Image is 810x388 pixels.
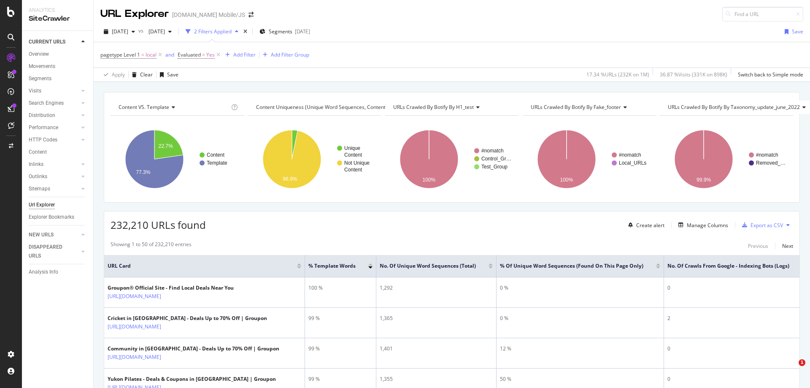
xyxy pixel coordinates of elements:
[141,51,144,58] span: =
[145,25,175,38] button: [DATE]
[165,51,174,58] div: and
[734,68,803,81] button: Switch back to Simple mode
[481,148,504,154] text: #nomatch
[248,12,254,18] div: arrow-right-arrow-left
[560,177,573,183] text: 100%
[308,284,373,292] div: 100 %
[29,148,47,157] div: Content
[29,268,87,277] a: Analysis Info
[254,100,400,114] h4: Content Uniqueness (Unique Word Sequences, Content)
[722,7,803,22] input: Find a URL
[29,172,79,181] a: Outlinks
[248,122,381,196] svg: A chart.
[380,284,493,292] div: 1,292
[781,359,802,380] iframe: Intercom live chat
[202,51,205,58] span: =
[206,49,215,61] span: Yes
[129,68,153,81] button: Clear
[781,25,803,38] button: Save
[29,201,87,209] a: Url Explorer
[29,243,71,260] div: DISAPPEARED URLS
[256,103,387,111] span: Content Uniqueness (Unique Word Sequences, Content)
[259,50,309,60] button: Add Filter Group
[29,99,79,108] a: Search Engines
[29,99,64,108] div: Search Engines
[194,28,232,35] div: 2 Filters Applied
[242,27,249,36] div: times
[500,315,660,322] div: 0 %
[108,284,234,292] div: Groupon® Official Site - Find Local Deals Near You
[29,160,79,169] a: Inlinks
[29,74,51,83] div: Segments
[29,268,58,277] div: Analysis Info
[619,160,646,166] text: Local_URLs
[222,50,256,60] button: Add Filter
[344,145,360,151] text: Unique
[782,242,793,250] div: Next
[660,71,727,78] div: 36.87 % Visits ( 331K on 898K )
[29,74,87,83] a: Segments
[29,136,79,144] a: HTTP Codes
[29,38,65,46] div: CURRENT URLS
[140,71,153,78] div: Clear
[523,122,656,196] div: A chart.
[100,25,138,38] button: [DATE]
[29,111,55,120] div: Distribution
[167,71,178,78] div: Save
[423,177,436,183] text: 100%
[233,51,256,58] div: Add Filter
[111,218,206,232] span: 232,210 URLs found
[531,103,621,111] span: URLs Crawled By Botify By fake_footer
[385,122,518,196] svg: A chart.
[207,160,227,166] text: Template
[636,222,664,229] div: Create alert
[29,87,41,95] div: Visits
[29,136,57,144] div: HTTP Codes
[178,51,201,58] span: Evaluated
[29,62,87,71] a: Movements
[344,152,362,158] text: Content
[380,315,493,322] div: 1,365
[748,242,768,250] div: Previous
[29,50,49,59] div: Overview
[739,218,783,232] button: Export as CSV
[29,148,87,157] a: Content
[344,160,370,166] text: Not Unique
[782,241,793,251] button: Next
[481,164,508,170] text: Test_Group
[172,11,245,19] div: [DOMAIN_NAME] Mobile/JS
[586,71,649,78] div: 17.34 % URLs ( 232K on 1M )
[308,375,373,383] div: 99 %
[393,103,474,111] span: URLs Crawled By Botify By h1_test
[660,122,793,196] svg: A chart.
[182,25,242,38] button: 2 Filters Applied
[157,68,178,81] button: Save
[283,176,297,182] text: 96.9%
[111,241,192,251] div: Showing 1 to 50 of 232,210 entries
[29,14,86,24] div: SiteCrawler
[138,27,145,34] span: vs
[108,292,161,301] a: [URL][DOMAIN_NAME]
[111,122,244,196] svg: A chart.
[271,51,309,58] div: Add Filter Group
[119,103,169,111] span: Content VS. Template
[529,100,648,114] h4: URLs Crawled By Botify By fake_footer
[100,51,140,58] span: pagetype Level 1
[145,28,165,35] span: 2024 Oct. 6th
[108,315,267,322] div: Cricket in [GEOGRAPHIC_DATA] - Deals Up to 70% Off | Groupon
[667,375,806,383] div: 0
[687,222,728,229] div: Manage Columns
[481,156,511,162] text: Control_Gr…
[112,71,125,78] div: Apply
[165,51,174,59] button: and
[108,345,279,353] div: Community in [GEOGRAPHIC_DATA] - Deals Up to 70% Off | Groupon
[792,28,803,35] div: Save
[799,359,805,366] span: 1
[117,100,229,114] h4: Content VS. Template
[256,25,313,38] button: Segments[DATE]
[380,375,493,383] div: 1,355
[667,345,806,353] div: 0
